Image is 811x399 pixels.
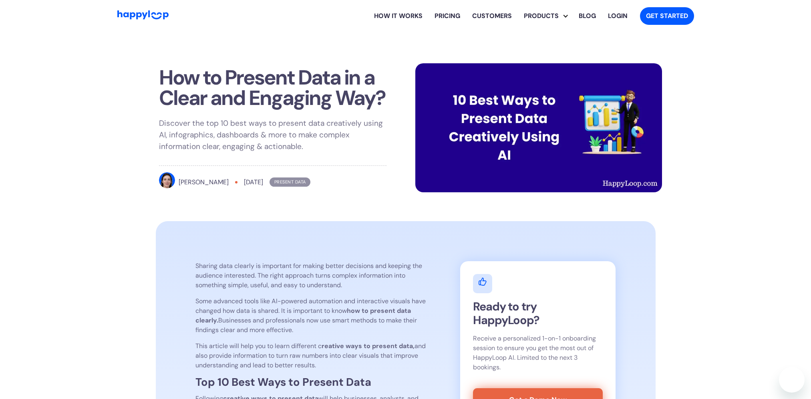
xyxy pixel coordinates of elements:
[640,7,694,25] a: Get started with HappyLoop
[518,3,573,29] div: Explore HappyLoop use cases
[322,342,415,350] strong: reative ways to present data,
[159,118,386,152] p: Discover the top 10 best ways to present data creatively using AI, infographics, dashboards & mor...
[195,306,411,324] strong: how to present data clearly.
[779,367,805,393] iframe: Button to launch messaging window
[117,10,169,20] img: HappyLoop Logo
[179,177,229,187] div: [PERSON_NAME]
[195,375,371,389] strong: Top 10 Best Ways to Present Data
[195,341,428,370] p: This article will help you to learn different c and also provide information to turn raw numbers ...
[195,261,428,290] p: Sharing data clearly is important for making better decisions and keeping the audience interested...
[368,3,429,29] a: Learn how HappyLoop works
[244,177,263,187] div: [DATE]
[466,3,518,29] a: Learn how HappyLoop works
[117,10,169,22] a: Go to Home Page
[573,3,602,29] a: Visit the HappyLoop blog for insights
[602,3,634,29] a: Log in to your HappyLoop account
[518,11,565,21] div: PRODUCTS
[524,3,573,29] div: PRODUCTS
[195,296,428,335] p: Some advanced tools like AI-powered automation and interactive visuals have changed how data is s...
[473,334,602,372] p: Receive a personalized 1-on-1 onboarding session to ensure you get the most out of HappyLoop AI. ...
[429,3,466,29] a: View HappyLoop pricing plans
[159,67,386,108] h1: How to Present Data in a Clear and Engaging Way?
[473,300,602,327] h2: Ready to try HappyLoop?
[270,177,310,187] div: Present Data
